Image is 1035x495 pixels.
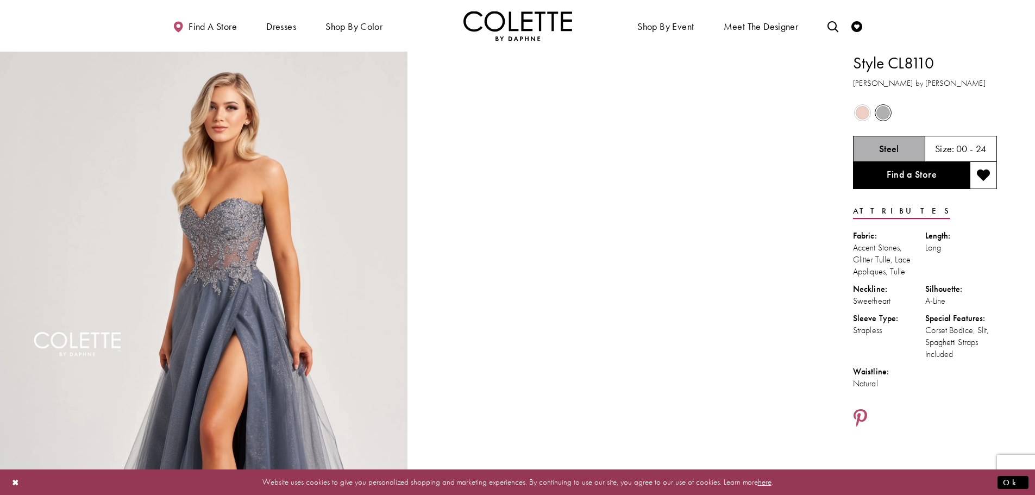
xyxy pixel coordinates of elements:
[266,21,296,32] span: Dresses
[78,475,957,490] p: Website uses cookies to give you personalized shopping and marketing experiences. By continuing t...
[849,11,865,41] a: Check Wishlist
[956,143,987,154] h5: 00 - 24
[463,11,572,41] img: Colette by Daphne
[925,242,998,254] div: Long
[925,230,998,242] div: Length:
[970,162,997,189] button: Add to wishlist
[853,103,872,122] div: Rose
[925,312,998,324] div: Special Features:
[825,11,841,41] a: Toggle search
[853,230,925,242] div: Fabric:
[925,324,998,360] div: Corset Bodice, Slit, Spaghetti Straps Included
[853,203,950,219] a: Attributes
[925,295,998,307] div: A-Line
[853,242,925,278] div: Accent Stones, Glitter Tulle, Lace Appliques, Tulle
[853,162,970,189] a: Find a Store
[7,473,25,492] button: Close Dialog
[925,283,998,295] div: Silhouette:
[413,52,820,255] video: Style CL8110 Colette by Daphne #1 autoplay loop mute video
[758,477,771,487] a: here
[879,143,899,154] h5: Chosen color
[874,103,893,122] div: Steel
[635,11,697,41] span: Shop By Event
[853,52,997,74] h1: Style CL8110
[264,11,299,41] span: Dresses
[935,142,955,155] span: Size:
[189,21,237,32] span: Find a store
[853,77,997,90] h3: [PERSON_NAME] by [PERSON_NAME]
[721,11,801,41] a: Meet the designer
[853,324,925,336] div: Strapless
[853,378,925,390] div: Natural
[853,103,997,123] div: Product color controls state depends on size chosen
[325,21,382,32] span: Shop by color
[724,21,799,32] span: Meet the designer
[998,475,1028,489] button: Submit Dialog
[323,11,385,41] span: Shop by color
[853,295,925,307] div: Sweetheart
[853,409,868,429] a: Share using Pinterest - Opens in new tab
[853,366,925,378] div: Waistline:
[637,21,694,32] span: Shop By Event
[463,11,572,41] a: Visit Home Page
[853,312,925,324] div: Sleeve Type:
[853,283,925,295] div: Neckline:
[170,11,240,41] a: Find a store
